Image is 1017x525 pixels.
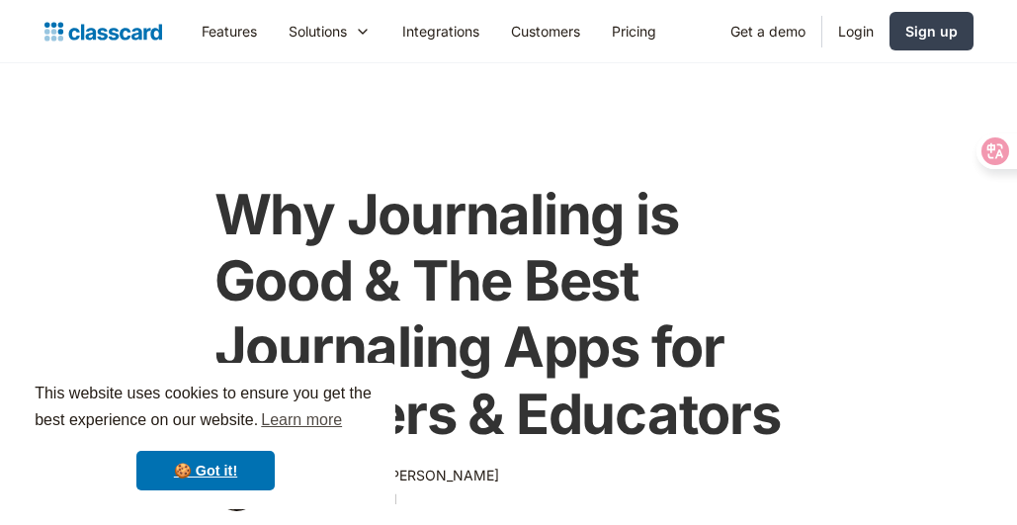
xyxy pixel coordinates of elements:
[890,12,974,50] a: Sign up
[16,363,395,509] div: cookieconsent
[822,9,890,53] a: Login
[495,9,596,53] a: Customers
[596,9,672,53] a: Pricing
[715,9,821,53] a: Get a demo
[35,382,377,435] span: This website uses cookies to ensure you get the best experience on our website.
[44,18,162,45] a: home
[258,405,345,435] a: learn more about cookies
[905,21,958,42] div: Sign up
[136,451,275,490] a: dismiss cookie message
[386,9,495,53] a: Integrations
[273,9,386,53] div: Solutions
[186,9,273,53] a: Features
[214,182,804,448] h1: Why Journaling is Good & The Best Journaling Apps for Teachers & Educators
[289,21,347,42] div: Solutions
